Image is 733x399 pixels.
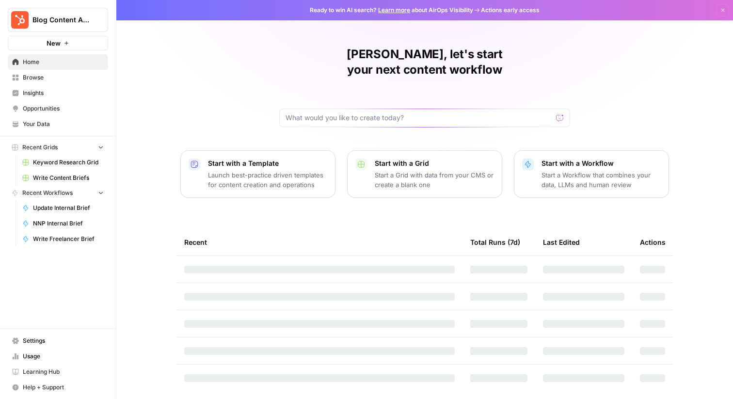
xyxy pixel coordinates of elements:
span: Settings [23,336,104,345]
a: Learn more [378,6,410,14]
span: Home [23,58,104,66]
button: Start with a TemplateLaunch best-practice driven templates for content creation and operations [180,150,335,198]
span: Opportunities [23,104,104,113]
span: Write Freelancer Brief [33,235,104,243]
a: Insights [8,85,108,101]
div: Recent [184,229,455,255]
span: Insights [23,89,104,97]
p: Start a Workflow that combines your data, LLMs and human review [542,170,661,190]
a: Write Content Briefs [18,170,108,186]
button: Recent Grids [8,140,108,155]
a: Your Data [8,116,108,132]
div: Last Edited [543,229,580,255]
a: Opportunities [8,101,108,116]
div: Actions [640,229,666,255]
span: Update Internal Brief [33,204,104,212]
p: Start with a Template [208,159,327,168]
span: Recent Workflows [22,189,73,197]
span: Write Content Briefs [33,174,104,182]
span: Actions early access [481,6,540,15]
span: Browse [23,73,104,82]
span: Help + Support [23,383,104,392]
a: Learning Hub [8,364,108,380]
p: Start with a Workflow [542,159,661,168]
button: Help + Support [8,380,108,395]
img: Blog Content Action Plan Logo [11,11,29,29]
span: Usage [23,352,104,361]
h1: [PERSON_NAME], let's start your next content workflow [279,47,570,78]
a: Browse [8,70,108,85]
p: Launch best-practice driven templates for content creation and operations [208,170,327,190]
button: New [8,36,108,50]
p: Start a Grid with data from your CMS or create a blank one [375,170,494,190]
a: Usage [8,349,108,364]
a: Write Freelancer Brief [18,231,108,247]
button: Start with a GridStart a Grid with data from your CMS or create a blank one [347,150,502,198]
span: New [47,38,61,48]
span: Your Data [23,120,104,128]
span: Recent Grids [22,143,58,152]
div: Total Runs (7d) [470,229,520,255]
button: Workspace: Blog Content Action Plan [8,8,108,32]
a: Settings [8,333,108,349]
a: Update Internal Brief [18,200,108,216]
input: What would you like to create today? [286,113,552,123]
span: NNP Internal Brief [33,219,104,228]
span: Learning Hub [23,367,104,376]
a: Home [8,54,108,70]
span: Blog Content Action Plan [32,15,91,25]
span: Keyword Research Grid [33,158,104,167]
span: Ready to win AI search? about AirOps Visibility [310,6,473,15]
button: Recent Workflows [8,186,108,200]
p: Start with a Grid [375,159,494,168]
a: NNP Internal Brief [18,216,108,231]
button: Start with a WorkflowStart a Workflow that combines your data, LLMs and human review [514,150,669,198]
a: Keyword Research Grid [18,155,108,170]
